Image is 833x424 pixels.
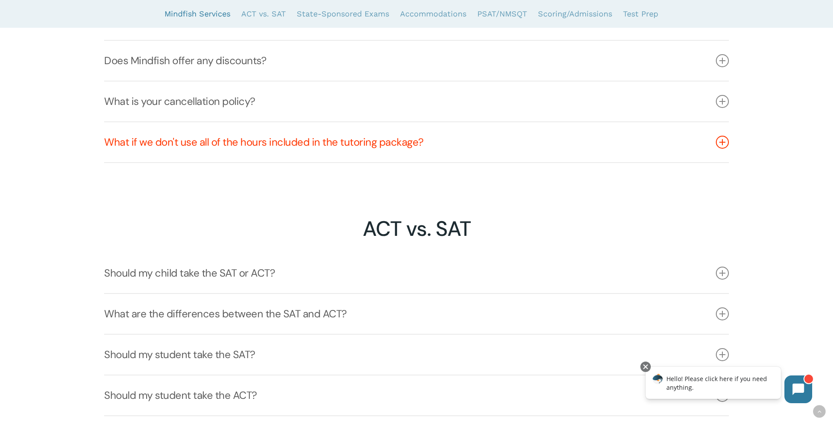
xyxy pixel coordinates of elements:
a: Should my student take the SAT? [104,335,728,375]
a: Should my student take the ACT? [104,375,728,415]
a: Should my child take the SAT or ACT? [104,253,728,293]
h2: ACT vs. SAT [104,216,728,241]
a: What is your cancellation policy? [104,82,728,121]
iframe: Chatbot [636,360,821,412]
a: What are the differences between the SAT and ACT? [104,294,728,334]
a: Does Mindfish offer any discounts? [104,41,728,81]
a: What if we don't use all of the hours included in the tutoring package? [104,122,728,162]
